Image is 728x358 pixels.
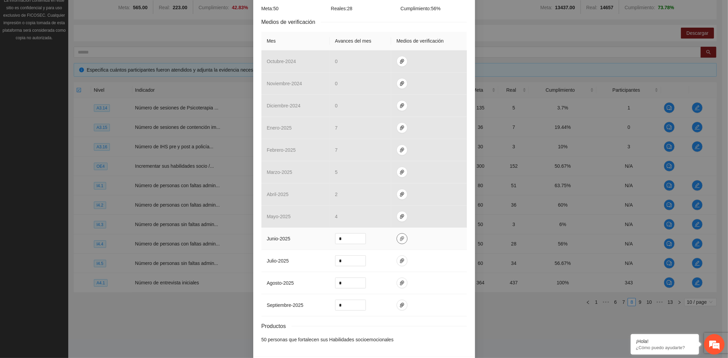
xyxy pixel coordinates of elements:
span: febrero - 2025 [267,147,296,153]
span: noviembre - 2024 [267,81,302,86]
span: 0 [335,81,338,86]
span: enero - 2025 [267,125,292,131]
button: paper-clip [397,122,408,133]
span: Reales: 28 [331,6,353,11]
th: Avances del mes [330,32,391,50]
button: paper-clip [397,167,408,178]
span: octubre - 2024 [267,59,296,64]
button: paper-clip [397,233,408,244]
span: diciembre - 2024 [267,103,301,108]
span: septiembre - 2025 [267,302,303,308]
span: Estamos en línea. [40,91,94,160]
button: paper-clip [397,278,408,288]
span: paper-clip [397,214,407,219]
th: Medios de verificación [391,32,467,50]
div: Minimizar ventana de chat en vivo [112,3,128,20]
div: Cumplimiento: 56 % [399,5,469,12]
span: Medios de verificación [261,18,321,26]
span: 7 [335,125,338,131]
button: paper-clip [397,189,408,200]
span: agosto - 2025 [267,280,294,286]
button: paper-clip [397,56,408,67]
span: abril - 2025 [267,192,289,197]
span: paper-clip [397,236,407,241]
th: Mes [261,32,330,50]
span: 4 [335,214,338,219]
span: paper-clip [397,258,407,264]
span: paper-clip [397,192,407,197]
button: paper-clip [397,255,408,266]
li: 50 personas que fortalecen sus Habilidades socioemocionales [261,336,467,343]
span: 0 [335,103,338,108]
span: paper-clip [397,103,407,108]
span: 2 [335,192,338,197]
div: Meta: 50 [260,5,329,12]
p: ¿Cómo puedo ayudarte? [636,345,694,350]
span: paper-clip [397,280,407,286]
span: paper-clip [397,59,407,64]
span: 0 [335,59,338,64]
div: Chatee con nosotros ahora [35,35,115,44]
textarea: Escriba su mensaje y pulse “Intro” [3,186,130,210]
button: paper-clip [397,78,408,89]
span: paper-clip [397,81,407,86]
span: paper-clip [397,147,407,153]
span: Productos [261,322,291,330]
span: 5 [335,169,338,175]
span: paper-clip [397,125,407,131]
button: paper-clip [397,145,408,155]
span: marzo - 2025 [267,169,292,175]
button: paper-clip [397,211,408,222]
div: ¡Hola! [636,339,694,344]
button: paper-clip [397,100,408,111]
span: paper-clip [397,169,407,175]
button: paper-clip [397,300,408,311]
span: paper-clip [397,302,407,308]
span: mayo - 2025 [267,214,291,219]
span: julio - 2025 [267,258,289,264]
span: junio - 2025 [267,236,290,241]
span: 7 [335,147,338,153]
